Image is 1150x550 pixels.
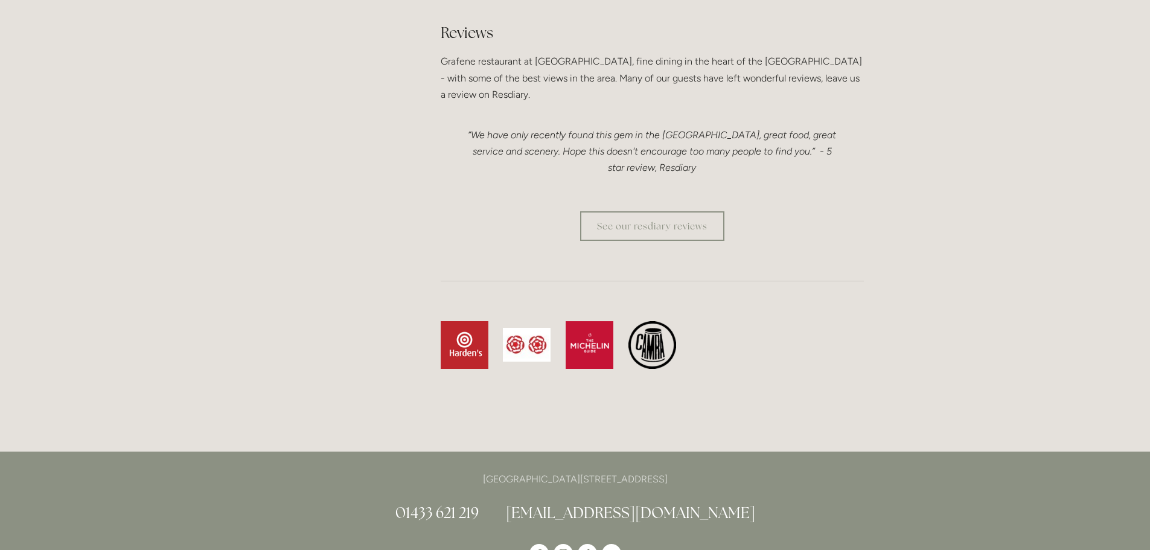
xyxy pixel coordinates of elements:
img: Rosette.jpg [503,328,551,362]
a: [EMAIL_ADDRESS][DOMAIN_NAME] [506,503,755,522]
img: michelin-guide.png [566,321,613,369]
h2: Reviews [441,22,864,43]
p: [GEOGRAPHIC_DATA][STREET_ADDRESS] [287,471,864,487]
img: AAAA-removebg-preview.png [628,321,676,369]
a: See our resdiary reviews [580,211,724,241]
p: Grafene restaurant at [GEOGRAPHIC_DATA], fine dining in the heart of the [GEOGRAPHIC_DATA] - with... [441,53,864,103]
img: 126045653_10159064083141457_737047522477313005_n.png [441,321,488,369]
a: 01433 621 219 [395,503,479,522]
p: “We have only recently found this gem in the [GEOGRAPHIC_DATA], great food, great service and sce... [465,127,840,176]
